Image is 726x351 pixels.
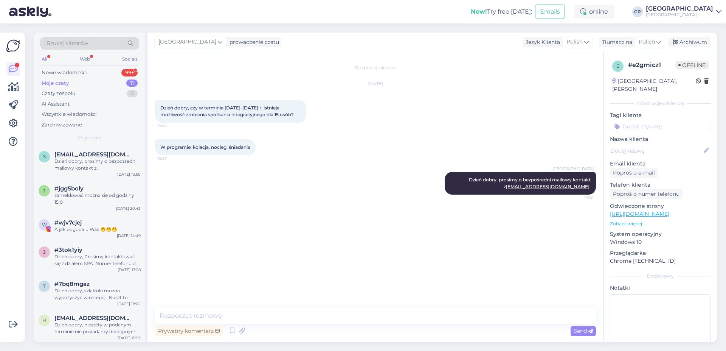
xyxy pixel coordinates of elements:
[160,105,294,117] span: Dzień dobry, czy w terminie [DATE]-[DATE] r. istnieje możliwość zrobienia spotkania integracyjneg...
[646,12,713,18] div: [GEOGRAPHIC_DATA]
[675,61,709,69] span: Offline
[42,222,47,228] span: w
[118,267,141,273] div: [DATE] 13:28
[471,8,487,15] b: New!
[157,123,186,129] span: 13:46
[610,284,711,292] p: Notatki
[155,64,596,71] div: Rozpoczął się czat
[54,151,133,158] span: spwlodzice@onet.pl
[610,135,711,143] p: Nazwa klienta
[574,328,593,334] span: Send
[6,39,20,53] img: Askly Logo
[506,184,589,189] a: [EMAIL_ADDRESS][DOMAIN_NAME]
[158,38,216,46] span: [GEOGRAPHIC_DATA]
[47,39,88,47] span: Szukaj klientów
[155,326,223,336] div: Prywatny komentarz
[121,54,139,64] div: Socials
[160,144,250,150] span: W programie: kolacja, nocleg, śniadanie
[610,249,711,257] p: Przeglądarka
[121,69,138,76] div: 99+
[155,80,596,87] div: [DATE]
[610,189,683,199] div: Poproś o numer telefonu
[42,317,46,323] span: h
[118,335,141,341] div: [DATE] 15:53
[54,253,141,267] div: Dzień dobry, Prosimy kontaktować się z działem SPA. Numer telefonu do kontaktu: 757 349 659 Mail ...
[610,211,669,217] a: [URL][DOMAIN_NAME]
[646,6,721,18] a: [GEOGRAPHIC_DATA][GEOGRAPHIC_DATA]
[42,121,82,129] div: Zarchiwizowane
[646,6,713,12] div: [GEOGRAPHIC_DATA]
[40,54,49,64] div: All
[43,249,46,255] span: 3
[116,206,141,211] div: [DATE] 20:43
[610,100,711,107] div: Informacje o kliencie
[157,156,186,161] span: 13:47
[610,181,711,189] p: Telefon klienta
[565,195,594,201] span: 13:50
[78,54,92,64] div: Web
[639,38,655,46] span: Polish
[610,230,711,238] p: System operacyjny
[42,80,69,87] div: Moje czaty
[628,61,675,70] div: # e2gmicz1
[610,202,711,210] p: Odwiedzone strony
[42,100,70,108] div: AI Assistant
[117,172,141,177] div: [DATE] 13:50
[610,273,711,279] div: Dodatkowy
[54,185,84,192] span: #jgg5boly
[54,315,133,321] span: hnykovajana@seznam.cz
[226,38,279,46] div: prowadzenie czatu
[599,38,632,46] div: Tłumacz na
[612,77,696,93] div: [GEOGRAPHIC_DATA], [PERSON_NAME]
[471,7,532,16] div: Try free [DATE]:
[54,192,141,206] div: zameldować można się od godziny 15:0
[43,188,45,193] span: j
[78,134,102,141] span: Moje czaty
[616,63,619,69] span: e
[632,6,643,17] div: CR
[668,37,710,47] div: Archiwum
[610,121,711,132] input: Dodać etykietę
[42,90,76,97] div: Czaty zespołu
[552,166,594,172] span: [GEOGRAPHIC_DATA]
[54,287,141,301] div: Dzień dobry, szlafroki można wypożyczyć w recepcji. Koszt to 20PLN/szlafrok na cały pobyt.
[566,38,583,46] span: Polish
[54,321,141,335] div: Dzień dobry, niestety w podanym terminie nie posiadamy dostępnych pokoi.
[43,283,46,289] span: 7
[42,111,97,118] div: Wszystkie wiadomości
[42,69,87,76] div: Nowe wiadomości
[127,90,138,97] div: 0
[469,177,592,189] span: Dzień dobry, prosimy o bezpośredni mailowy kontakt z .
[610,147,702,155] input: Dodaj nazwę
[610,160,711,168] p: Email klienta
[610,220,711,227] p: Zobacz więcej ...
[117,301,141,307] div: [DATE] 18:02
[610,168,658,178] div: Poproś o e-mail
[54,246,82,253] span: #3tok1yiy
[54,219,82,226] span: #wjv7cjej
[610,238,711,246] p: Windows 10
[54,158,141,172] div: Dzień dobry, prosimy o bezpośredni mailowy kontakt z [EMAIL_ADDRESS][DOMAIN_NAME].
[610,111,711,119] p: Tagi klienta
[126,80,138,87] div: 11
[610,257,711,265] p: Chrome [TECHNICAL_ID]
[43,154,46,159] span: s
[117,233,141,239] div: [DATE] 14:49
[54,281,90,287] span: #7bq8mgaz
[523,38,560,46] div: Język Klienta
[54,226,141,233] div: A jak pogoda u Was 🤭🤭🤭
[574,5,614,19] div: online
[535,5,565,19] button: Emails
